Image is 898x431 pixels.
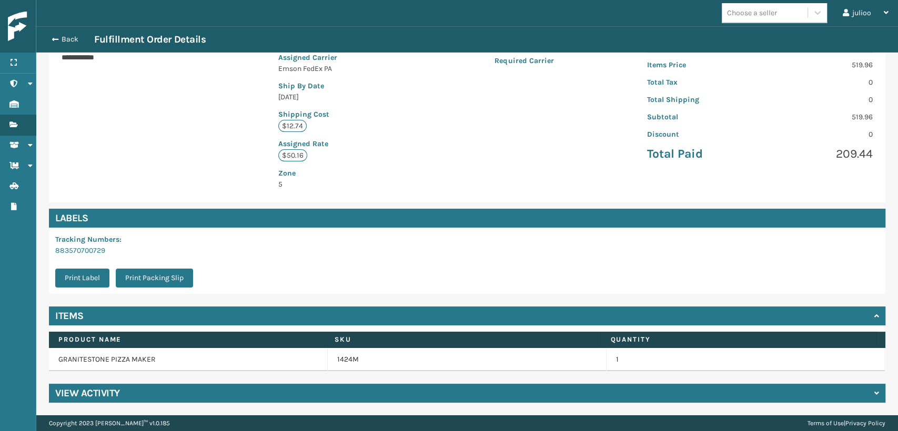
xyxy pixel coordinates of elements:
p: Zone [278,168,429,179]
h4: View Activity [55,387,120,399]
p: Total Tax [647,77,754,88]
div: Choose a seller [727,7,777,18]
div: | [808,415,885,431]
p: Subtotal [647,111,754,122]
a: Privacy Policy [845,419,885,427]
p: Total Paid [647,146,754,162]
h3: Fulfillment Order Details [94,33,206,46]
span: Tracking Numbers : [55,235,122,244]
p: 0 [766,77,873,88]
p: Assigned Carrier [278,52,429,63]
a: 883570700729 [55,246,105,255]
p: 0 [766,94,873,105]
p: 519.96 [766,111,873,122]
button: Print Label [55,269,109,288]
p: [DATE] [278,91,429,102]
span: 5 [278,168,429,189]
a: Terms of Use [808,419,844,427]
p: $12.74 [278,120,307,132]
p: Total Shipping [647,94,754,105]
p: Discount [647,129,754,140]
img: logo [8,12,103,42]
h4: Labels [49,209,885,228]
label: Product Name [58,335,315,344]
button: Back [46,35,94,44]
p: 209.44 [766,146,873,162]
p: 519.96 [766,59,873,70]
label: Quantity [610,335,867,344]
a: 1424M [337,354,359,365]
td: 1 [607,348,885,371]
p: Items Price [647,59,754,70]
p: Emson FedEx PA [278,63,429,74]
p: 0 [766,129,873,140]
p: Ship By Date [278,80,429,91]
p: Shipping Cost [278,109,429,120]
p: Copyright 2023 [PERSON_NAME]™ v 1.0.185 [49,415,170,431]
button: Print Packing Slip [116,269,193,288]
p: $50.16 [278,149,307,161]
label: SKU [335,335,591,344]
h4: Items [55,310,84,322]
td: GRANITESTONE PIZZA MAKER [49,348,328,371]
p: Assigned Rate [278,138,429,149]
p: Required Carrier [495,55,581,66]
